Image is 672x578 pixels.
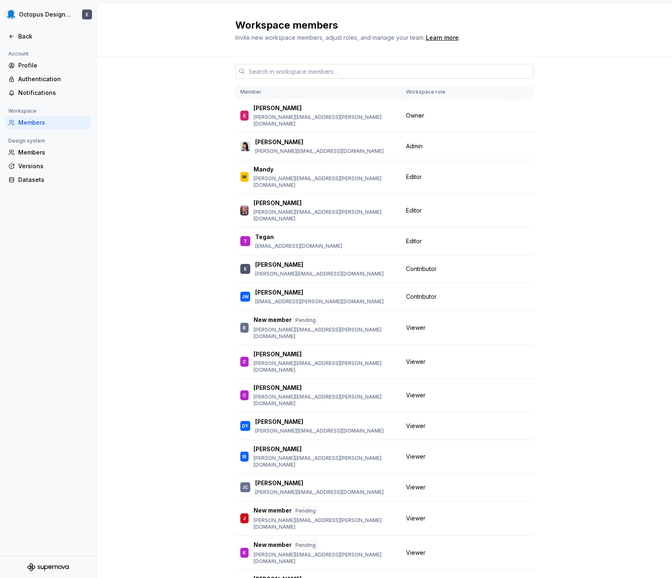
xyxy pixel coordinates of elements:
[293,506,318,515] div: Pending
[406,422,425,430] span: Viewer
[254,114,396,127] p: [PERSON_NAME][EMAIL_ADDRESS][PERSON_NAME][DOMAIN_NAME]
[254,517,396,530] p: [PERSON_NAME][EMAIL_ADDRESS][PERSON_NAME][DOMAIN_NAME]
[425,35,460,41] span: .
[255,148,384,155] p: [PERSON_NAME][EMAIL_ADDRESS][DOMAIN_NAME]
[254,104,302,112] p: [PERSON_NAME]
[254,551,396,565] p: [PERSON_NAME][EMAIL_ADDRESS][PERSON_NAME][DOMAIN_NAME]
[255,233,274,241] p: Tegan
[243,111,246,120] div: E
[86,11,88,18] div: E
[18,75,88,83] div: Authentication
[5,136,48,146] div: Design system
[255,261,303,269] p: [PERSON_NAME]
[5,173,91,186] a: Datasets
[240,206,249,215] img: Rachel Bell
[406,514,425,522] span: Viewer
[18,61,88,70] div: Profile
[5,86,91,99] a: Notifications
[5,59,91,72] a: Profile
[18,148,88,157] div: Members
[254,455,396,468] p: [PERSON_NAME][EMAIL_ADDRESS][PERSON_NAME][DOMAIN_NAME]
[406,173,422,181] span: Editor
[242,452,247,461] div: IR
[27,563,69,571] svg: Supernova Logo
[255,243,342,249] p: [EMAIL_ADDRESS][DOMAIN_NAME]
[242,293,249,301] div: JW
[244,265,247,273] div: E
[18,162,88,170] div: Versions
[254,541,292,550] p: New member
[406,237,422,245] span: Editor
[406,142,423,150] span: Admin
[5,73,91,86] a: Authentication
[235,85,401,99] th: Member
[18,89,88,97] div: Notifications
[255,138,303,146] p: [PERSON_NAME]
[254,199,302,207] p: [PERSON_NAME]
[242,483,248,491] div: JC
[426,34,459,42] a: Learn more
[5,30,91,43] a: Back
[242,422,248,430] div: DY
[255,489,384,496] p: [PERSON_NAME][EMAIL_ADDRESS][DOMAIN_NAME]
[19,10,72,19] div: Octopus Design System
[255,271,384,277] p: [PERSON_NAME][EMAIL_ADDRESS][DOMAIN_NAME]
[406,111,424,120] span: Owner
[254,445,302,453] p: [PERSON_NAME]
[255,418,303,426] p: [PERSON_NAME]
[406,391,425,399] span: Viewer
[242,173,247,181] div: M
[254,165,273,174] p: Mandy
[243,358,246,366] div: C
[255,479,303,487] p: [PERSON_NAME]
[255,298,384,305] p: [EMAIL_ADDRESS][PERSON_NAME][DOMAIN_NAME]
[293,316,318,325] div: Pending
[254,384,302,392] p: [PERSON_NAME]
[255,288,303,297] p: [PERSON_NAME]
[406,358,425,366] span: Viewer
[18,32,88,41] div: Back
[5,116,91,129] a: Members
[406,324,425,332] span: Viewer
[254,360,396,373] p: [PERSON_NAME][EMAIL_ADDRESS][PERSON_NAME][DOMAIN_NAME]
[254,175,396,189] p: [PERSON_NAME][EMAIL_ADDRESS][PERSON_NAME][DOMAIN_NAME]
[254,394,396,407] p: [PERSON_NAME][EMAIL_ADDRESS][PERSON_NAME][DOMAIN_NAME]
[255,428,384,434] p: [PERSON_NAME][EMAIL_ADDRESS][DOMAIN_NAME]
[254,209,396,222] p: [PERSON_NAME][EMAIL_ADDRESS][PERSON_NAME][DOMAIN_NAME]
[18,176,88,184] div: Datasets
[254,326,396,340] p: [PERSON_NAME][EMAIL_ADDRESS][PERSON_NAME][DOMAIN_NAME]
[406,452,425,461] span: Viewer
[5,160,91,173] a: Versions
[5,146,91,159] a: Members
[406,293,437,301] span: Contributor
[406,483,425,491] span: Viewer
[235,19,524,32] h2: Workspace members
[18,119,88,127] div: Members
[406,549,425,557] span: Viewer
[254,350,302,358] p: [PERSON_NAME]
[401,85,512,99] th: Workspace role
[5,106,40,116] div: Workspace
[293,541,318,550] div: Pending
[244,237,247,245] div: T
[235,34,425,41] span: Invite new workspace members, adjust roles, and manage your team.
[254,506,292,515] p: New member
[406,206,422,215] span: Editor
[243,514,246,522] div: J
[5,49,32,59] div: Account
[2,5,94,24] button: Octopus Design SystemE
[243,549,246,557] div: K
[6,10,16,19] img: fcf53608-4560-46b3-9ec6-dbe177120620.png
[406,265,437,273] span: Contributor
[243,391,246,399] div: C
[243,324,246,332] div: B
[245,64,534,79] input: Search in workspace members...
[240,141,250,151] img: Karolina Szczur
[254,316,292,325] p: New member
